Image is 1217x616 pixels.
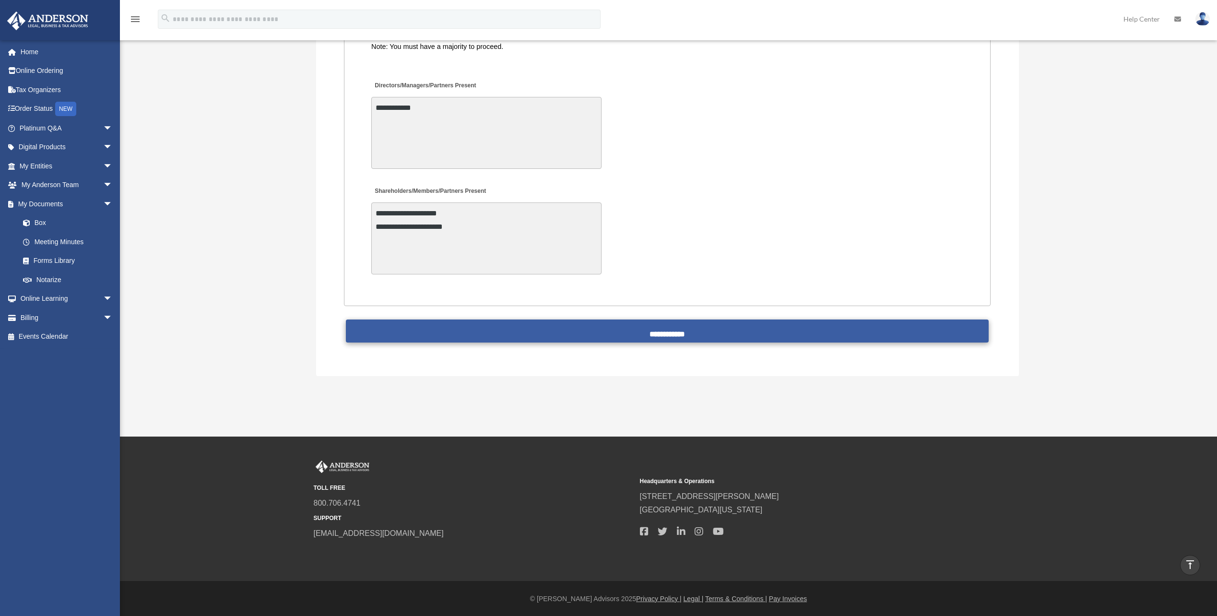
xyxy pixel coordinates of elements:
[103,176,122,195] span: arrow_drop_down
[314,529,444,537] a: [EMAIL_ADDRESS][DOMAIN_NAME]
[1195,12,1210,26] img: User Pic
[7,80,127,99] a: Tax Organizers
[7,289,127,308] a: Online Learningarrow_drop_down
[640,492,779,500] a: [STREET_ADDRESS][PERSON_NAME]
[103,194,122,214] span: arrow_drop_down
[13,232,122,251] a: Meeting Minutes
[7,42,127,61] a: Home
[314,499,361,507] a: 800.706.4741
[371,185,488,198] label: Shareholders/Members/Partners Present
[120,593,1217,605] div: © [PERSON_NAME] Advisors 2025
[103,308,122,328] span: arrow_drop_down
[371,43,503,50] span: Note: You must have a majority to proceed.
[103,289,122,309] span: arrow_drop_down
[769,595,807,603] a: Pay Invoices
[7,138,127,157] a: Digital Productsarrow_drop_down
[130,17,141,25] a: menu
[7,176,127,195] a: My Anderson Teamarrow_drop_down
[705,595,767,603] a: Terms & Conditions |
[7,156,127,176] a: My Entitiesarrow_drop_down
[13,213,127,233] a: Box
[314,483,633,493] small: TOLL FREE
[314,513,633,523] small: SUPPORT
[640,476,959,486] small: Headquarters & Operations
[7,99,127,119] a: Order StatusNEW
[7,308,127,327] a: Billingarrow_drop_down
[371,79,479,92] label: Directors/Managers/Partners Present
[684,595,704,603] a: Legal |
[13,251,127,271] a: Forms Library
[7,327,127,346] a: Events Calendar
[314,461,371,473] img: Anderson Advisors Platinum Portal
[103,118,122,138] span: arrow_drop_down
[1184,559,1196,570] i: vertical_align_top
[103,156,122,176] span: arrow_drop_down
[7,194,127,213] a: My Documentsarrow_drop_down
[636,595,682,603] a: Privacy Policy |
[7,61,127,81] a: Online Ordering
[7,118,127,138] a: Platinum Q&Aarrow_drop_down
[103,138,122,157] span: arrow_drop_down
[1180,555,1200,575] a: vertical_align_top
[640,506,763,514] a: [GEOGRAPHIC_DATA][US_STATE]
[4,12,91,30] img: Anderson Advisors Platinum Portal
[160,13,171,24] i: search
[13,270,127,289] a: Notarize
[130,13,141,25] i: menu
[55,102,76,116] div: NEW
